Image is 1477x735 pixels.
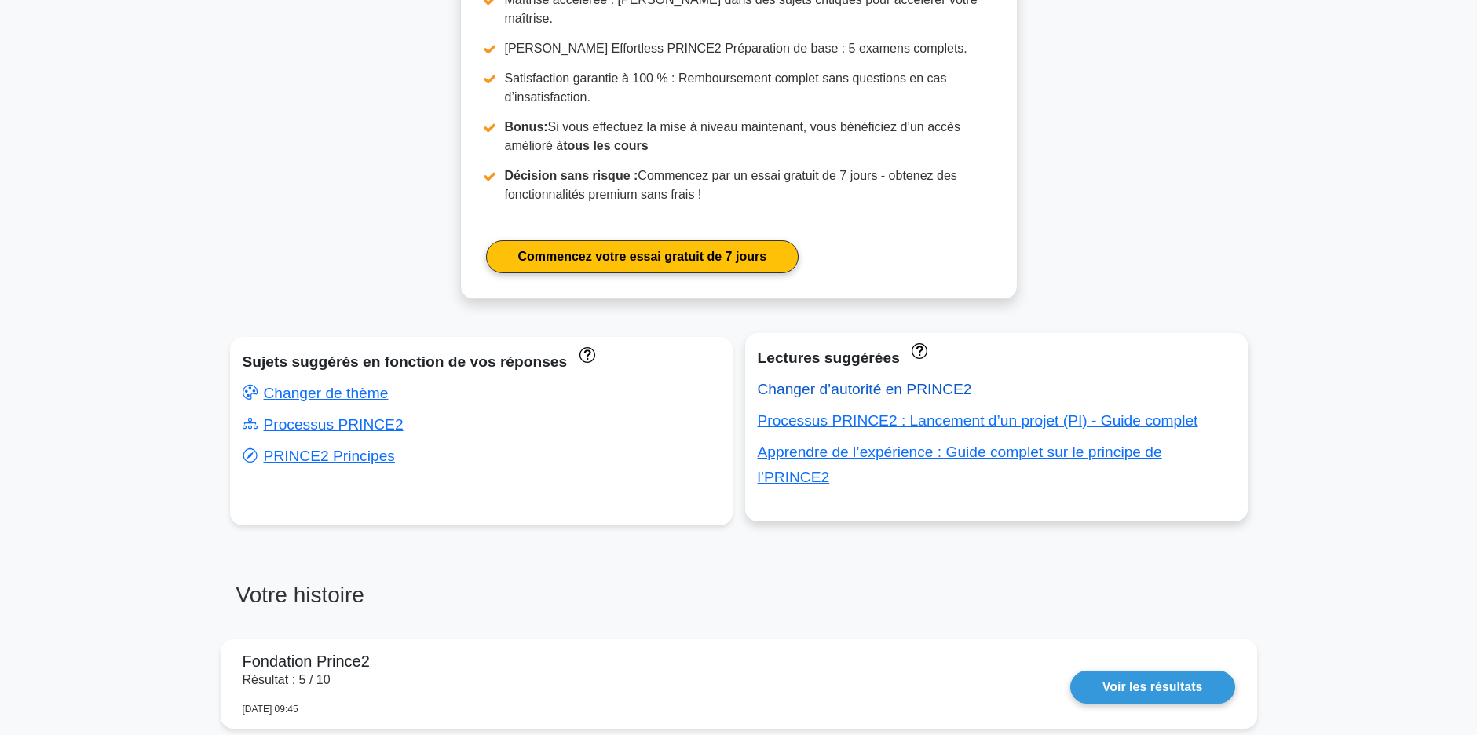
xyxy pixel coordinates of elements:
[243,416,404,433] a: Processus PRINCE2
[575,346,594,362] a: Il n’y a pas plus de 50 % de réponses correctes à ces sujets. Les sujets disparaissent lorsque vo...
[758,349,900,366] font: Lectures suggérées
[243,385,389,401] a: Changer de thème
[758,381,972,397] a: Changer d’autorité en PRINCE2
[243,353,568,370] font: Sujets suggérés en fonction de vos réponses
[230,582,729,621] h3: Votre histoire
[1070,671,1235,704] a: Voir les résultats
[486,240,799,273] a: Commencez votre essai gratuit de 7 jours
[908,342,927,358] a: Il y a eu moins de 50 % de réponses correctes à ces concepts. Les guides disparaissent lorsque vo...
[758,444,1162,485] a: Apprendre de l’expérience : Guide complet sur le principe de l’PRINCE2
[243,448,395,464] a: PRINCE2 Principes
[758,412,1198,429] a: Processus PRINCE2 : Lancement d’un projet (PI) - Guide complet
